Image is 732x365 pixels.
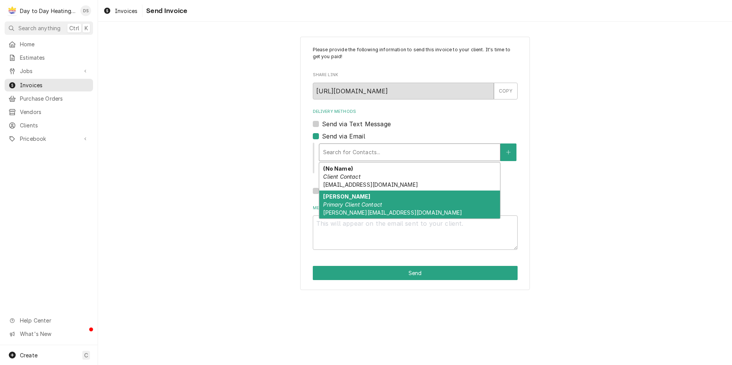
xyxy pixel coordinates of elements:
[323,193,370,200] strong: [PERSON_NAME]
[313,205,518,250] div: Message to Client
[7,5,18,16] div: Day to Day Heating and Cooling's Avatar
[500,143,516,161] button: Create New Contact
[313,109,518,196] div: Delivery Methods
[323,201,382,208] em: Primary Client Contact
[20,108,89,116] span: Vendors
[313,109,518,115] label: Delivery Methods
[5,106,93,118] a: Vendors
[313,266,518,280] div: Button Group
[300,37,530,290] div: Invoice Send
[323,181,418,188] span: [EMAIL_ADDRESS][DOMAIN_NAME]
[323,165,353,172] strong: (No Name)
[5,119,93,132] a: Clients
[84,351,88,359] span: C
[20,316,88,324] span: Help Center
[323,173,360,180] em: Client Contact
[20,40,89,48] span: Home
[69,24,79,32] span: Ctrl
[5,328,93,340] a: Go to What's New
[85,24,88,32] span: K
[20,95,89,103] span: Purchase Orders
[80,5,91,16] div: David Silvestre's Avatar
[5,92,93,105] a: Purchase Orders
[322,119,391,129] label: Send via Text Message
[100,5,141,17] a: Invoices
[313,266,518,280] div: Button Group Row
[5,132,93,145] a: Go to Pricebook
[313,72,518,78] label: Share Link
[506,150,511,155] svg: Create New Contact
[313,72,518,99] div: Share Link
[5,51,93,64] a: Estimates
[20,54,89,62] span: Estimates
[5,314,93,327] a: Go to Help Center
[144,6,187,16] span: Send Invoice
[80,5,91,16] div: DS
[20,81,89,89] span: Invoices
[322,132,365,141] label: Send via Email
[313,46,518,250] div: Invoice Send Form
[5,65,93,77] a: Go to Jobs
[5,21,93,35] button: Search anythingCtrlK
[20,7,76,15] div: Day to Day Heating and Cooling
[313,266,518,280] button: Send
[323,209,462,216] span: [PERSON_NAME][EMAIL_ADDRESS][DOMAIN_NAME]
[20,121,89,129] span: Clients
[20,67,78,75] span: Jobs
[18,24,60,32] span: Search anything
[115,7,137,15] span: Invoices
[313,205,518,211] label: Message to Client
[5,79,93,91] a: Invoices
[494,83,518,99] button: COPY
[313,46,518,60] p: Please provide the following information to send this invoice to your client. It's time to get yo...
[20,135,78,143] span: Pricebook
[20,330,88,338] span: What's New
[7,5,18,16] div: D
[5,38,93,51] a: Home
[20,352,38,358] span: Create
